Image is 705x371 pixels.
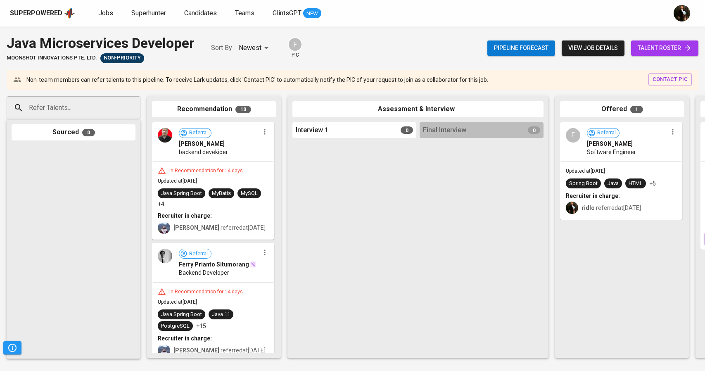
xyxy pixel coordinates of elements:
[98,8,115,19] a: Jobs
[179,140,225,148] span: [PERSON_NAME]
[296,126,328,135] span: Interview 1
[12,124,135,140] div: Sourced
[64,7,75,19] img: app logo
[136,107,138,109] button: Open
[288,37,302,52] div: F
[648,73,692,86] button: contact pic
[423,126,466,135] span: Final Interview
[10,7,75,19] a: Superpoweredapp logo
[158,221,170,234] img: christine.raharja@glints.com
[158,178,197,184] span: Updated at [DATE]
[173,224,266,231] span: referred at [DATE]
[569,180,598,188] div: Spring Boot
[568,43,618,53] span: view job details
[582,205,641,211] span: referred at [DATE]
[184,9,217,17] span: Candidates
[273,9,301,17] span: GlintsGPT
[158,299,197,305] span: Updated at [DATE]
[186,129,211,137] span: Referral
[158,335,212,342] b: Recruiter in charge:
[649,179,656,188] p: +5
[158,200,164,208] p: +4
[82,129,95,136] span: 0
[161,322,190,330] div: PostgreSQL
[239,40,271,56] div: Newest
[235,9,254,17] span: Teams
[196,322,206,330] p: +15
[3,341,21,354] button: Pipeline Triggers
[250,261,256,268] img: magic_wand.svg
[653,75,688,84] span: contact pic
[10,9,62,18] div: Superpowered
[241,190,258,197] div: MySQL
[173,347,219,354] b: [PERSON_NAME]
[131,9,166,17] span: Superhunter
[303,10,321,18] span: NEW
[608,180,619,188] div: Java
[212,311,230,319] div: Java 11
[566,128,580,143] div: F
[158,212,212,219] b: Recruiter in charge:
[487,40,555,56] button: Pipeline forecast
[587,148,636,156] span: Software Engineer
[98,9,113,17] span: Jobs
[273,8,321,19] a: GlintsGPT NEW
[235,8,256,19] a: Teams
[292,101,544,117] div: Assessment & Interview
[7,33,195,53] div: Java Microservices Developer
[211,43,232,53] p: Sort By
[235,106,251,113] span: 10
[158,249,172,263] img: 23f5ea635ccd46dda7eba639e2db6a74.jpg
[582,205,595,211] b: ridlo
[212,190,231,197] div: MyBatis
[594,129,619,137] span: Referral
[166,288,246,295] div: In Recommendation for 14 days
[184,8,218,19] a: Candidates
[173,347,266,354] span: referred at [DATE]
[161,190,202,197] div: Java Spring Boot
[630,106,643,113] span: 1
[152,101,276,117] div: Recommendation
[158,128,172,143] img: 4b0f6a6e9b9baf52bc7c132ab9e118ae.jpg
[674,5,690,21] img: ridlo@glints.com
[566,202,578,214] img: ridlo@glints.com
[288,37,302,59] div: pic
[631,40,698,56] a: talent roster
[560,101,684,117] div: Offered
[173,224,219,231] b: [PERSON_NAME]
[638,43,692,53] span: talent roster
[566,193,620,199] b: Recruiter in charge:
[494,43,548,53] span: Pipeline forecast
[26,76,488,84] p: Non-team members can refer talents to this pipeline. To receive Lark updates, click 'Contact PIC'...
[587,140,633,148] span: [PERSON_NAME]
[158,344,170,357] img: christine.raharja@glints.com
[179,260,249,269] span: Ferry Prianto Situmorang
[179,148,228,156] span: backend devekioer
[629,180,643,188] div: HTML
[562,40,624,56] button: view job details
[528,126,540,134] span: 0
[401,126,413,134] span: 0
[7,54,97,62] span: Moonshot Innovations Pte. Ltd.
[179,269,229,277] span: Backend Developer
[131,8,168,19] a: Superhunter
[186,250,211,258] span: Referral
[100,54,144,62] span: Non-Priority
[100,53,144,63] div: Hiring on Hold
[239,43,261,53] p: Newest
[566,168,605,174] span: Updated at [DATE]
[166,167,246,174] div: In Recommendation for 14 days
[161,311,202,319] div: Java Spring Boot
